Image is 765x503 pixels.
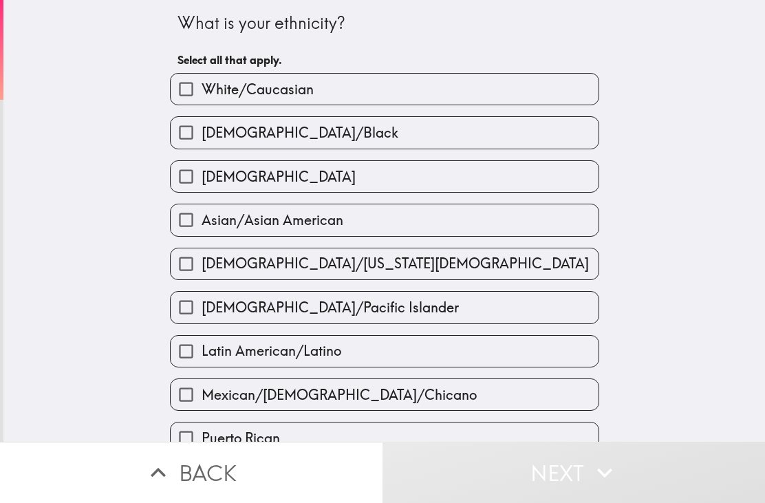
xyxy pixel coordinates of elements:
button: [DEMOGRAPHIC_DATA]/Black [171,117,599,148]
button: Asian/Asian American [171,204,599,235]
button: White/Caucasian [171,74,599,105]
span: [DEMOGRAPHIC_DATA]/Black [202,123,398,142]
button: Mexican/[DEMOGRAPHIC_DATA]/Chicano [171,379,599,410]
span: Latin American/Latino [202,341,341,361]
span: Puerto Rican [202,429,280,448]
button: Puerto Rican [171,422,599,453]
div: What is your ethnicity? [177,12,592,35]
span: [DEMOGRAPHIC_DATA] [202,167,356,186]
button: [DEMOGRAPHIC_DATA] [171,161,599,192]
h6: Select all that apply. [177,52,592,67]
span: White/Caucasian [202,80,314,99]
button: Next [383,442,765,503]
button: Latin American/Latino [171,336,599,367]
span: Mexican/[DEMOGRAPHIC_DATA]/Chicano [202,385,477,405]
span: [DEMOGRAPHIC_DATA]/Pacific Islander [202,298,459,317]
button: [DEMOGRAPHIC_DATA]/[US_STATE][DEMOGRAPHIC_DATA] [171,248,599,279]
span: [DEMOGRAPHIC_DATA]/[US_STATE][DEMOGRAPHIC_DATA] [202,254,589,273]
span: Asian/Asian American [202,211,343,230]
button: [DEMOGRAPHIC_DATA]/Pacific Islander [171,292,599,323]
